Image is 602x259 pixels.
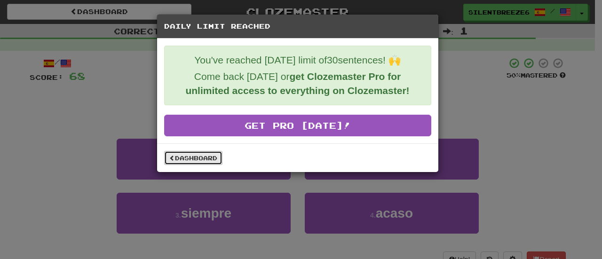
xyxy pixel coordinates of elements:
p: You've reached [DATE] limit of 30 sentences! 🙌 [172,53,424,67]
a: Get Pro [DATE]! [164,115,431,136]
h5: Daily Limit Reached [164,22,431,31]
strong: get Clozemaster Pro for unlimited access to everything on Clozemaster! [185,71,409,96]
p: Come back [DATE] or [172,70,424,98]
a: Dashboard [164,151,222,165]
